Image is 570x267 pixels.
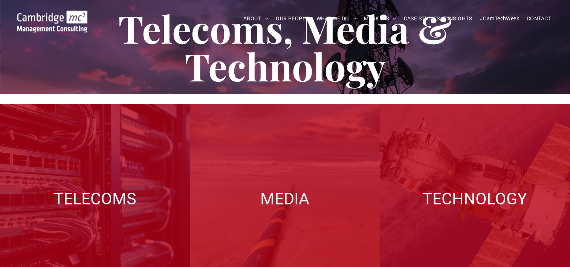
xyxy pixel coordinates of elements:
[360,13,400,25] a: MARKETS
[400,13,444,25] a: CASE STUDIES
[118,3,452,91] span: Telecoms, Media & Technology
[313,13,361,25] a: WHAT WE DO
[240,13,272,25] a: ABOUT
[17,12,87,20] a: Your Business Transformed | Cambridge Management Consulting
[476,13,523,25] a: #CamTechWeek
[523,13,555,25] a: CONTACT
[17,11,87,32] img: Cambridge MC Logo, Procurement
[272,13,312,25] a: OUR PEOPLE
[444,13,476,25] a: INSIGHTS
